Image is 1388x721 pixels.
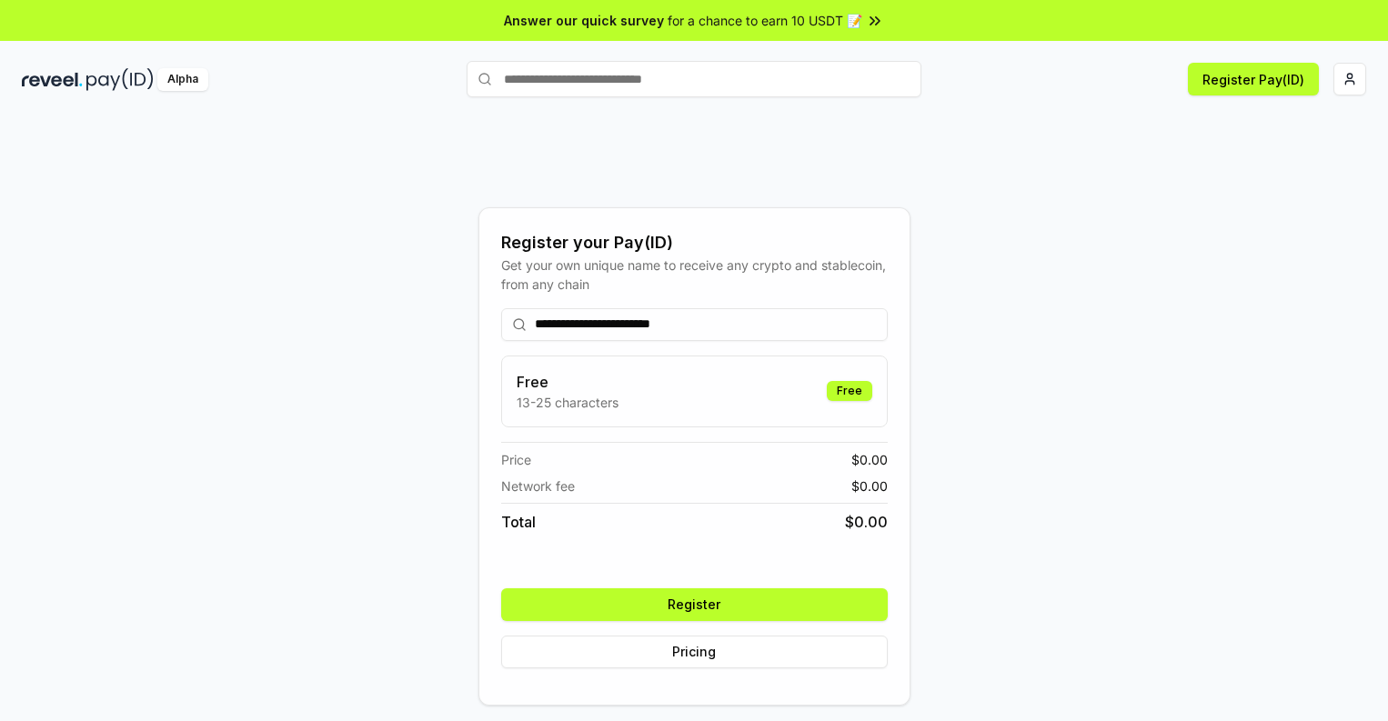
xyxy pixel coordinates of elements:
[501,511,536,533] span: Total
[22,68,83,91] img: reveel_dark
[851,476,888,496] span: $ 0.00
[501,476,575,496] span: Network fee
[504,11,664,30] span: Answer our quick survey
[827,381,872,401] div: Free
[501,588,888,621] button: Register
[517,393,619,412] p: 13-25 characters
[501,230,888,255] div: Register your Pay(ID)
[157,68,208,91] div: Alpha
[501,255,888,294] div: Get your own unique name to receive any crypto and stablecoin, from any chain
[501,450,531,469] span: Price
[845,511,888,533] span: $ 0.00
[668,11,862,30] span: for a chance to earn 10 USDT 📝
[517,371,619,393] h3: Free
[851,450,888,469] span: $ 0.00
[86,68,154,91] img: pay_id
[501,636,888,668] button: Pricing
[1188,63,1319,95] button: Register Pay(ID)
